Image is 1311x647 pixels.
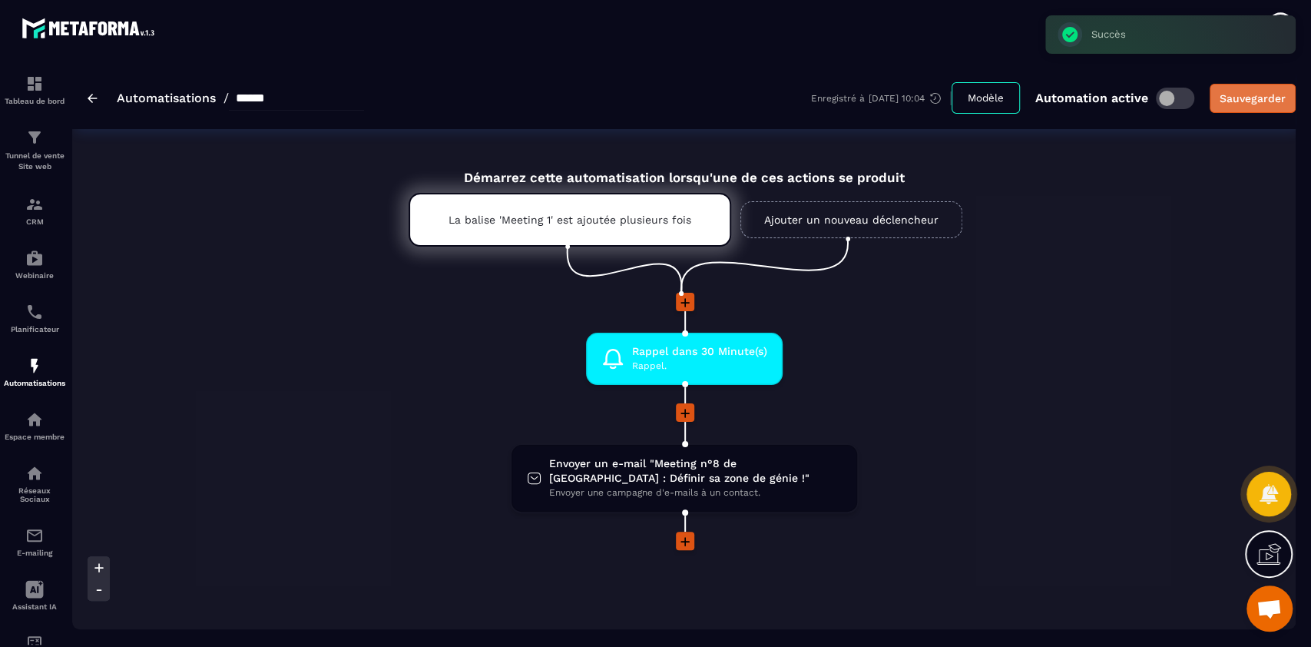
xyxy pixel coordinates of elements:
[4,291,65,345] a: schedulerschedulerPlanificateur
[4,63,65,117] a: formationformationTableau de bord
[4,399,65,453] a: automationsautomationsEspace membre
[869,93,925,104] p: [DATE] 10:04
[1035,91,1148,105] p: Automation active
[25,526,44,545] img: email
[25,195,44,214] img: formation
[25,410,44,429] img: automations
[88,94,98,103] img: arrow
[4,515,65,569] a: emailemailE-mailing
[4,184,65,237] a: formationformationCRM
[223,91,229,105] span: /
[4,486,65,503] p: Réseaux Sociaux
[25,128,44,147] img: formation
[4,433,65,441] p: Espace membre
[370,152,998,185] div: Démarrez cette automatisation lorsqu'une de ces actions se produit
[4,97,65,105] p: Tableau de bord
[25,75,44,93] img: formation
[4,453,65,515] a: social-networksocial-networkRéseaux Sociaux
[22,14,160,42] img: logo
[1210,84,1296,113] button: Sauvegarder
[1220,91,1286,106] div: Sauvegarder
[4,271,65,280] p: Webinaire
[25,249,44,267] img: automations
[1246,586,1293,632] div: Ouvrir le chat
[549,486,841,500] span: Envoyer une campagne d'e-mails à un contact.
[117,91,216,105] a: Automatisations
[4,379,65,387] p: Automatisations
[740,201,962,238] a: Ajouter un nouveau déclencheur
[25,303,44,321] img: scheduler
[4,217,65,226] p: CRM
[4,345,65,399] a: automationsautomationsAutomatisations
[25,464,44,483] img: social-network
[4,569,65,622] a: Assistant IA
[25,357,44,375] img: automations
[4,117,65,184] a: formationformationTunnel de vente Site web
[811,91,952,105] div: Enregistré à
[4,602,65,611] p: Assistant IA
[4,325,65,333] p: Planificateur
[549,456,841,486] span: Envoyer un e-mail "Meeting n°8 de [GEOGRAPHIC_DATA] : Définir sa zone de génie !"
[4,549,65,557] p: E-mailing
[632,359,767,373] span: Rappel.
[4,237,65,291] a: automationsautomationsWebinaire
[4,151,65,172] p: Tunnel de vente Site web
[632,344,767,359] span: Rappel dans 30 Minute(s)
[952,82,1020,114] button: Modèle
[449,214,691,226] p: La balise 'Meeting 1' est ajoutée plusieurs fois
